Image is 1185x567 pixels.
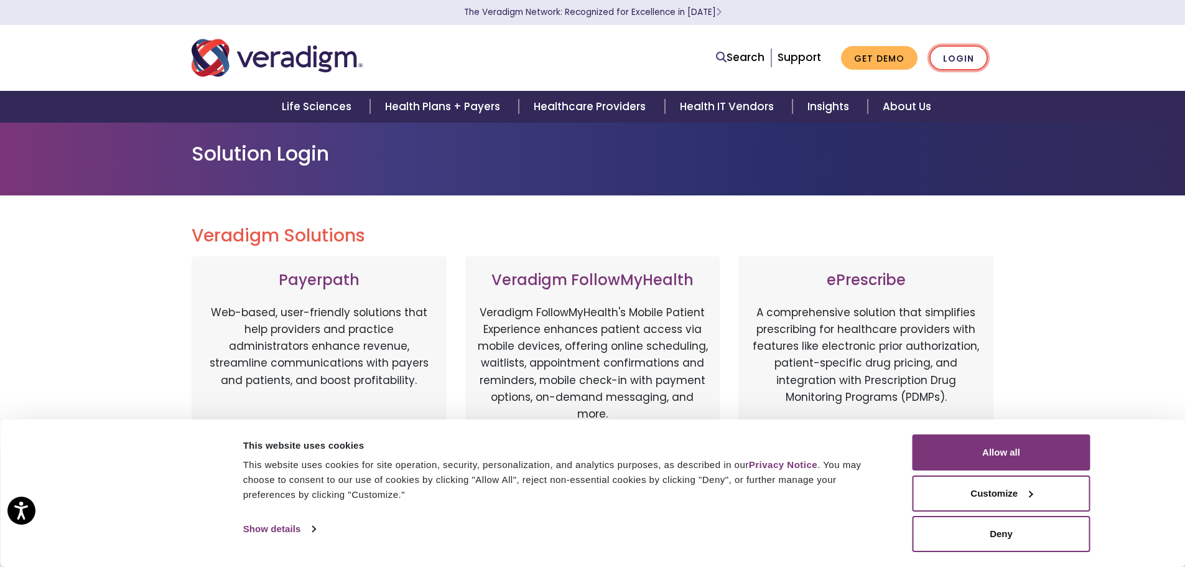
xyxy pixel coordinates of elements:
button: Customize [913,476,1090,512]
a: Search [716,49,764,66]
button: Allow all [913,434,1090,471]
span: Learn More [716,6,722,18]
h1: Solution Login [192,142,994,166]
button: Deny [913,516,1090,552]
a: About Us [868,91,946,123]
div: This website uses cookies [243,438,885,453]
a: Healthcare Providers [519,91,664,123]
a: Get Demo [841,46,918,70]
a: Health Plans + Payers [370,91,519,123]
a: Health IT Vendors [665,91,792,123]
h3: Veradigm FollowMyHealth [478,271,708,289]
p: Web-based, user-friendly solutions that help providers and practice administrators enhance revenu... [204,304,434,435]
img: Veradigm logo [192,37,363,78]
a: The Veradigm Network: Recognized for Excellence in [DATE]Learn More [464,6,722,18]
a: Show details [243,520,315,538]
h3: Payerpath [204,271,434,289]
div: This website uses cookies for site operation, security, personalization, and analytics purposes, ... [243,457,885,502]
a: Insights [792,91,868,123]
h3: ePrescribe [751,271,981,289]
p: Veradigm FollowMyHealth's Mobile Patient Experience enhances patient access via mobile devices, o... [478,304,708,423]
h2: Veradigm Solutions [192,225,994,246]
a: Support [778,50,821,65]
a: Login [929,45,988,71]
a: Privacy Notice [749,459,817,470]
a: Life Sciences [267,91,370,123]
p: A comprehensive solution that simplifies prescribing for healthcare providers with features like ... [751,304,981,435]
